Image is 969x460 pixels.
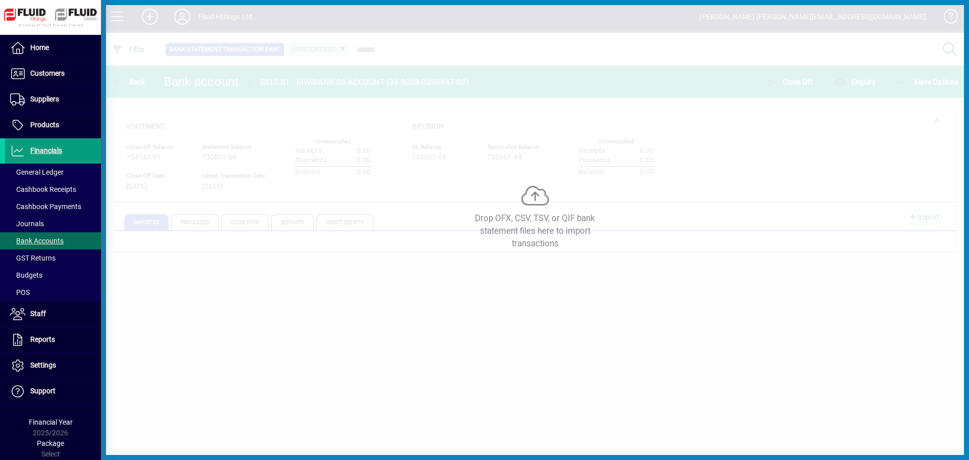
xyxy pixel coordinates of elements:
[5,301,101,327] a: Staff
[5,379,101,404] a: Support
[459,212,611,250] div: Drop OFX, CSV, TSV, or QIF bank statement files here to import transactions
[5,35,101,61] a: Home
[30,387,56,395] span: Support
[5,249,101,267] a: GST Returns
[5,267,101,284] a: Budgets
[5,232,101,249] a: Bank Accounts
[30,43,49,52] span: Home
[5,113,101,138] a: Products
[37,439,64,447] span: Package
[29,418,73,426] span: Financial Year
[30,335,55,343] span: Reports
[10,185,76,193] span: Cashbook Receipts
[30,361,56,369] span: Settings
[10,288,30,296] span: POS
[30,95,59,103] span: Suppliers
[5,198,101,215] a: Cashbook Payments
[10,254,56,262] span: GST Returns
[5,215,101,232] a: Journals
[10,237,64,245] span: Bank Accounts
[5,284,101,301] a: POS
[30,310,46,318] span: Staff
[30,121,59,129] span: Products
[5,87,101,112] a: Suppliers
[5,353,101,378] a: Settings
[10,168,64,176] span: General Ledger
[30,146,62,155] span: Financials
[5,181,101,198] a: Cashbook Receipts
[5,61,101,86] a: Customers
[5,164,101,181] a: General Ledger
[10,220,44,228] span: Journals
[10,271,42,279] span: Budgets
[30,69,65,77] span: Customers
[10,202,81,211] span: Cashbook Payments
[5,327,101,352] a: Reports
